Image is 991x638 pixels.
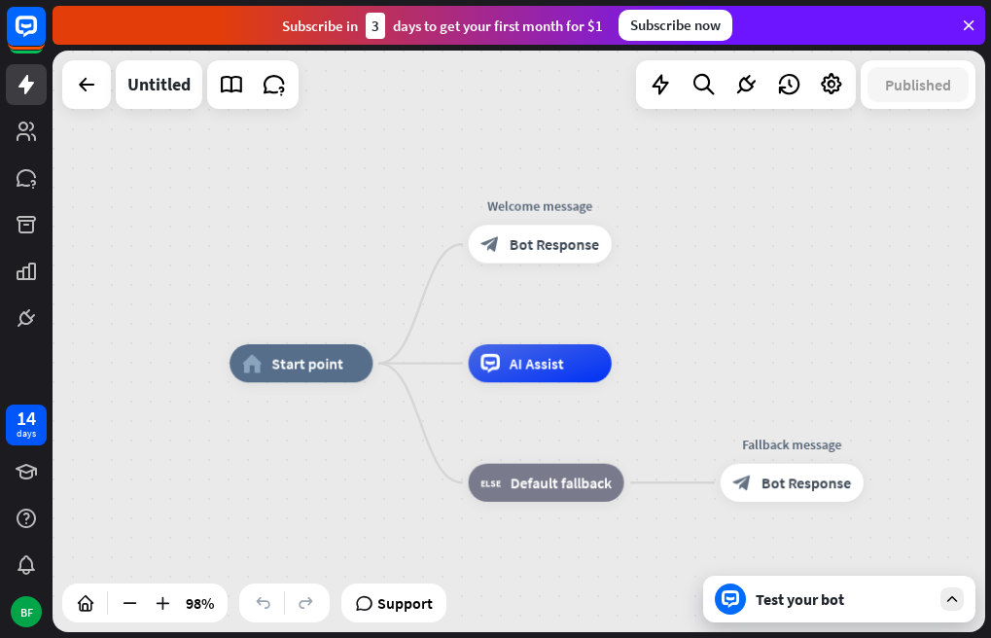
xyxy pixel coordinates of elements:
[6,405,47,445] a: 14 days
[127,60,191,109] div: Untitled
[867,67,969,102] button: Published
[619,10,732,41] div: Subscribe now
[480,473,501,492] i: block_fallback
[242,354,263,373] i: home_2
[511,473,612,492] span: Default fallback
[180,587,220,619] div: 98%
[510,234,599,254] span: Bot Response
[282,13,603,39] div: Subscribe in days to get your first month for $1
[366,13,385,39] div: 3
[11,596,42,627] div: BF
[377,587,433,619] span: Support
[454,196,626,216] div: Welcome message
[732,473,752,492] i: block_bot_response
[16,8,74,66] button: Open LiveChat chat widget
[17,427,36,441] div: days
[510,354,564,373] span: AI Assist
[271,354,343,373] span: Start point
[761,473,851,492] span: Bot Response
[756,589,931,609] div: Test your bot
[480,234,500,254] i: block_bot_response
[17,409,36,427] div: 14
[706,435,878,454] div: Fallback message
